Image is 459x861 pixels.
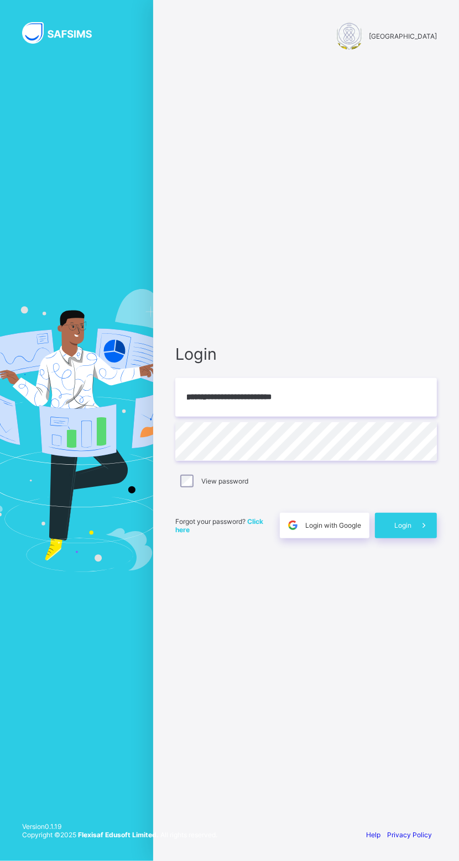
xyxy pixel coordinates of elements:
[394,521,411,529] span: Login
[175,517,263,534] span: Forgot your password?
[366,831,380,839] a: Help
[201,477,248,485] label: View password
[175,517,263,534] a: Click here
[286,519,299,532] img: google.396cfc9801f0270233282035f929180a.svg
[369,32,437,40] span: [GEOGRAPHIC_DATA]
[22,22,105,44] img: SAFSIMS Logo
[175,344,437,364] span: Login
[22,822,217,831] span: Version 0.1.19
[78,831,159,839] strong: Flexisaf Edusoft Limited.
[387,831,432,839] a: Privacy Policy
[22,831,217,839] span: Copyright © 2025 All rights reserved.
[305,521,361,529] span: Login with Google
